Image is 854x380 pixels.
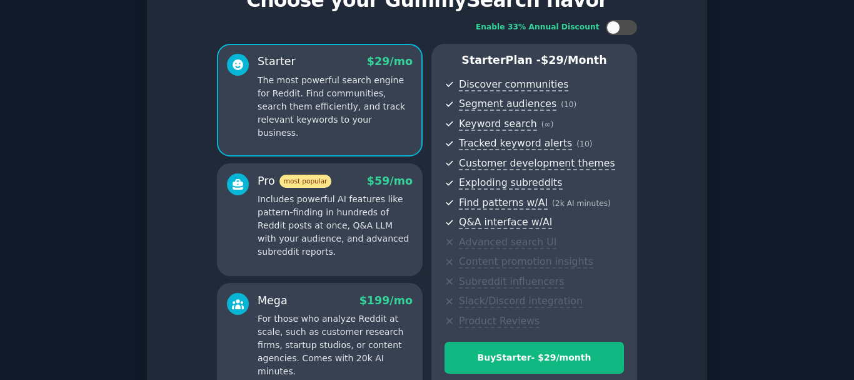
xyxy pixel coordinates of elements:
[359,294,413,307] span: $ 199 /mo
[367,55,413,68] span: $ 29 /mo
[561,100,576,109] span: ( 10 )
[258,293,288,309] div: Mega
[476,22,600,33] div: Enable 33% Annual Discount
[258,173,331,189] div: Pro
[445,351,623,364] div: Buy Starter - $ 29 /month
[258,312,413,378] p: For those who analyze Reddit at scale, such as customer research firms, startup studios, or conte...
[459,98,556,111] span: Segment audiences
[576,140,592,148] span: ( 10 )
[459,255,593,269] span: Content promotion insights
[459,157,615,170] span: Customer development themes
[459,216,552,229] span: Q&A interface w/AI
[279,175,332,188] span: most popular
[541,54,607,66] span: $ 29 /month
[459,118,537,131] span: Keyword search
[459,78,568,91] span: Discover communities
[459,177,562,190] span: Exploding subreddits
[459,295,583,308] span: Slack/Discord integration
[445,342,624,374] button: BuyStarter- $29/month
[459,275,564,289] span: Subreddit influencers
[258,54,296,69] div: Starter
[445,53,624,68] p: Starter Plan -
[459,236,556,249] span: Advanced search UI
[258,74,413,140] p: The most powerful search engine for Reddit. Find communities, search them efficiently, and track ...
[459,137,572,150] span: Tracked keyword alerts
[541,120,554,129] span: ( ∞ )
[459,197,548,210] span: Find patterns w/AI
[552,199,611,208] span: ( 2k AI minutes )
[459,315,540,328] span: Product Reviews
[258,193,413,259] p: Includes powerful AI features like pattern-finding in hundreds of Reddit posts at once, Q&A LLM w...
[367,175,413,187] span: $ 59 /mo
